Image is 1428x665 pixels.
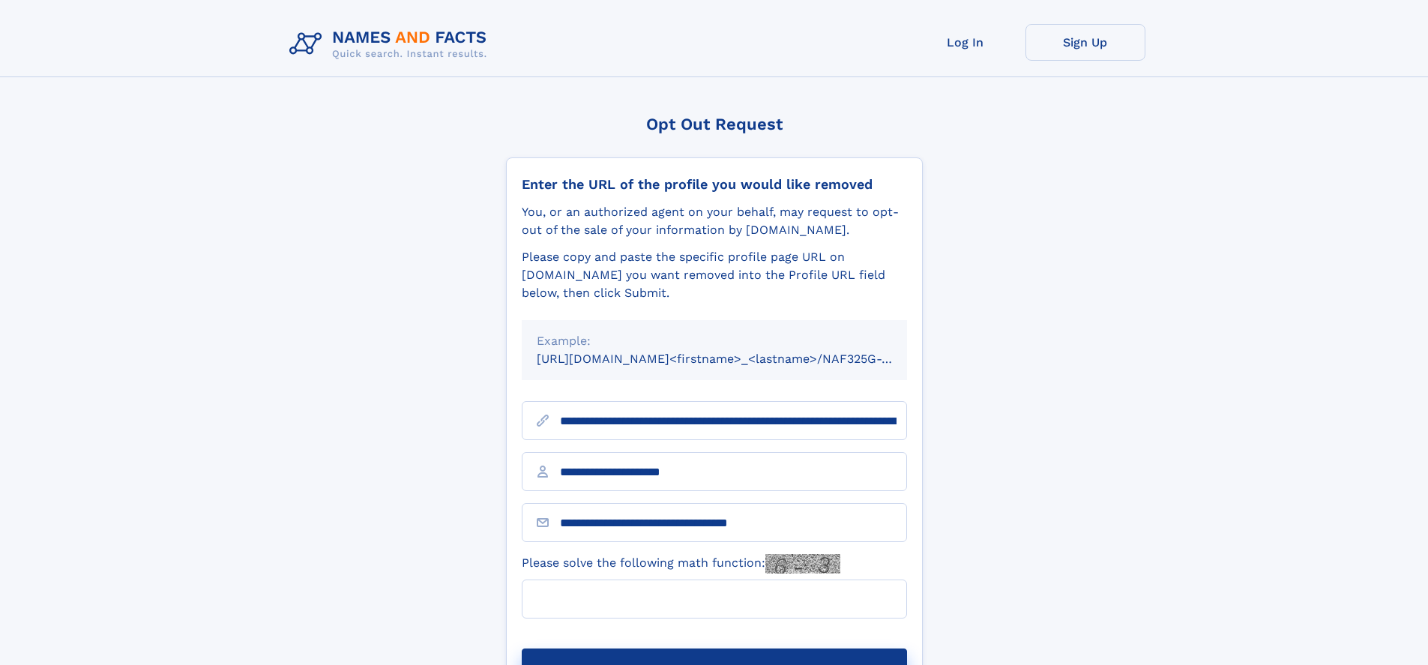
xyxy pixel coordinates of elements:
a: Sign Up [1025,24,1145,61]
label: Please solve the following math function: [522,554,840,574]
img: Logo Names and Facts [283,24,499,64]
div: Example: [537,332,892,350]
div: Opt Out Request [506,115,923,133]
div: Please copy and paste the specific profile page URL on [DOMAIN_NAME] you want removed into the Pr... [522,248,907,302]
small: [URL][DOMAIN_NAME]<firstname>_<lastname>/NAF325G-xxxxxxxx [537,352,936,366]
div: Enter the URL of the profile you would like removed [522,176,907,193]
div: You, or an authorized agent on your behalf, may request to opt-out of the sale of your informatio... [522,203,907,239]
a: Log In [906,24,1025,61]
